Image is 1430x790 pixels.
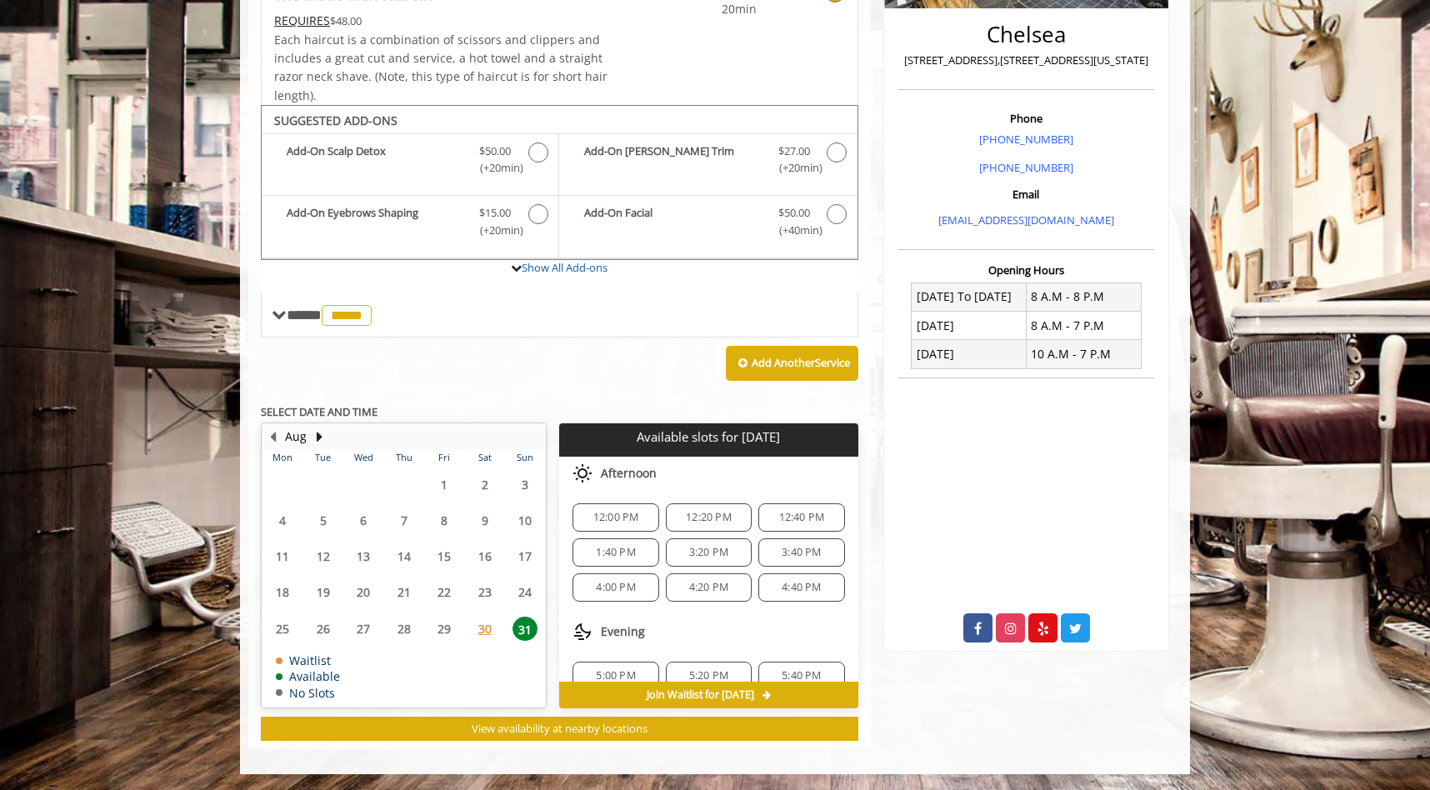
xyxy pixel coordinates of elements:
td: Waitlist [276,654,340,667]
span: (+40min ) [769,222,818,239]
div: 1:40 PM [572,538,658,567]
a: Show All Add-ons [522,260,607,275]
span: Join Waitlist for [DATE] [647,688,754,702]
p: [STREET_ADDRESS],[STREET_ADDRESS][US_STATE] [902,52,1150,69]
span: 12:20 PM [686,511,732,524]
th: Sat [464,449,504,466]
span: 5:00 PM [596,669,635,682]
span: 3:40 PM [782,546,821,559]
img: afternoon slots [572,463,592,483]
span: Evening [601,625,645,638]
td: 10 A.M - 7 P.M [1026,340,1141,368]
button: Aug [285,427,307,446]
button: View availability at nearby locations [261,717,858,741]
td: [DATE] [912,340,1027,368]
th: Sun [505,449,546,466]
b: Add-On [PERSON_NAME] Trim [584,142,761,177]
b: Add-On Facial [584,204,761,239]
span: $27.00 [778,142,810,160]
div: 4:20 PM [666,573,752,602]
td: Available [276,670,340,682]
span: $15.00 [479,204,511,222]
div: 3:40 PM [758,538,844,567]
th: Tue [302,449,342,466]
td: [DATE] [912,312,1027,340]
span: 12:40 PM [779,511,825,524]
span: 3:20 PM [689,546,728,559]
span: 5:40 PM [782,669,821,682]
b: SELECT DATE AND TIME [261,404,377,419]
a: [PHONE_NUMBER] [979,160,1073,175]
td: Select day31 [505,610,546,646]
span: Afternoon [601,467,657,480]
th: Wed [343,449,383,466]
span: View availability at nearby locations [472,721,647,736]
span: 4:00 PM [596,581,635,594]
div: 3:20 PM [666,538,752,567]
span: 1:40 PM [596,546,635,559]
span: (+20min ) [769,159,818,177]
span: (+20min ) [471,222,520,239]
b: Add-On Scalp Detox [287,142,462,177]
button: Next Month [312,427,326,446]
th: Mon [262,449,302,466]
span: Each haircut is a combination of scissors and clippers and includes a great cut and service, a ho... [274,32,607,103]
label: Add-On Facial [567,204,848,243]
span: This service needs some Advance to be paid before we block your appointment [274,12,330,28]
span: 12:00 PM [593,511,639,524]
p: Available slots for [DATE] [566,430,851,444]
h2: Chelsea [902,22,1150,47]
span: 30 [472,617,497,641]
td: Select day30 [464,610,504,646]
span: $50.00 [778,204,810,222]
div: 12:00 PM [572,503,658,532]
div: $48.00 [274,12,609,30]
div: 5:40 PM [758,662,844,690]
h3: Opening Hours [898,264,1154,276]
h3: Phone [902,112,1150,124]
span: 4:40 PM [782,581,821,594]
th: Thu [383,449,423,466]
b: Add-On Eyebrows Shaping [287,204,462,239]
th: Fri [424,449,464,466]
div: 4:40 PM [758,573,844,602]
button: Add AnotherService [726,346,858,381]
span: 4:20 PM [689,581,728,594]
label: Add-On Beard Trim [567,142,848,182]
div: 5:20 PM [666,662,752,690]
td: 8 A.M - 8 P.M [1026,282,1141,311]
div: 12:40 PM [758,503,844,532]
div: 4:00 PM [572,573,658,602]
div: The Made Man Haircut Add-onS [261,105,858,260]
h3: Email [902,188,1150,200]
label: Add-On Scalp Detox [270,142,550,182]
img: evening slots [572,622,592,642]
td: No Slots [276,687,340,699]
span: $50.00 [479,142,511,160]
span: 5:20 PM [689,669,728,682]
a: [PHONE_NUMBER] [979,132,1073,147]
td: 8 A.M - 7 P.M [1026,312,1141,340]
td: [DATE] To [DATE] [912,282,1027,311]
div: 12:20 PM [666,503,752,532]
button: Previous Month [266,427,279,446]
span: (+20min ) [471,159,520,177]
a: [EMAIL_ADDRESS][DOMAIN_NAME] [938,212,1114,227]
div: 5:00 PM [572,662,658,690]
b: SUGGESTED ADD-ONS [274,112,397,128]
span: 31 [512,617,537,641]
b: Add Another Service [752,355,850,370]
label: Add-On Eyebrows Shaping [270,204,550,243]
